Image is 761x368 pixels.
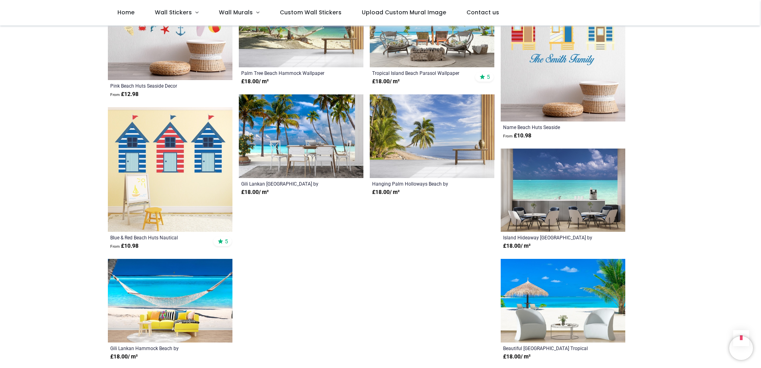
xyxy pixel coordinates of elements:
strong: £ 18.00 / m² [503,353,531,361]
strong: £ 10.98 [110,242,139,250]
a: Beautiful [GEOGRAPHIC_DATA] Tropical Beach Wallpaper [503,345,599,351]
a: Palm Tree Beach Hammock Wallpaper [241,70,337,76]
a: Gili Lankan [GEOGRAPHIC_DATA] by [PERSON_NAME] [241,180,337,187]
strong: £ 18.00 / m² [110,353,138,361]
strong: £ 10.98 [503,132,531,140]
img: Island Hideaway Ocean Beach Wall Mural by Sean Davey [501,149,625,232]
a: Hanging Palm Holloways Beach by [PERSON_NAME] [372,180,468,187]
img: Beautiful Maldives Tropical Beach Wall Mural Wallpaper [501,259,625,343]
span: Home [117,8,135,16]
span: Wall Stickers [155,8,192,16]
span: 5 [225,238,228,245]
strong: £ 18.00 / m² [241,78,269,86]
span: Wall Murals [219,8,253,16]
strong: £ 18.00 / m² [372,188,400,196]
span: 5 [487,73,490,80]
a: Name Beach Huts Seaside [503,124,599,130]
span: Custom Wall Stickers [280,8,341,16]
strong: £ 18.00 / m² [241,188,269,196]
strong: £ 12.98 [110,90,139,98]
iframe: Brevo live chat [729,336,753,360]
img: Gili Lankan Maldives Beach Wall Mural by Sean Davey [239,94,363,178]
span: Contact us [466,8,499,16]
strong: £ 18.00 / m² [503,242,531,250]
strong: £ 18.00 / m² [372,78,400,86]
span: From [110,92,120,97]
a: Blue & Red Beach Huts Nautical [110,234,206,241]
a: Island Hideaway [GEOGRAPHIC_DATA] by [PERSON_NAME] [503,234,599,241]
a: Tropical Island Beach Parasol Wallpaper [372,70,468,76]
a: Gili Lankan Hammock Beach by [PERSON_NAME] [110,345,206,351]
img: Gili Lankan Hammock Beach Wall Mural by Sean Davey [108,259,232,343]
img: Hanging Palm Holloways Beach Wall Mural by Peter Adams - Danita Delimont [370,94,494,178]
span: From [110,244,120,249]
img: Blue & Red Beach Huts Nautical Wall Sticker [108,107,232,232]
a: Pink Beach Huts Seaside Decor [110,82,206,89]
span: Upload Custom Mural Image [362,8,446,16]
span: From [503,134,513,138]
